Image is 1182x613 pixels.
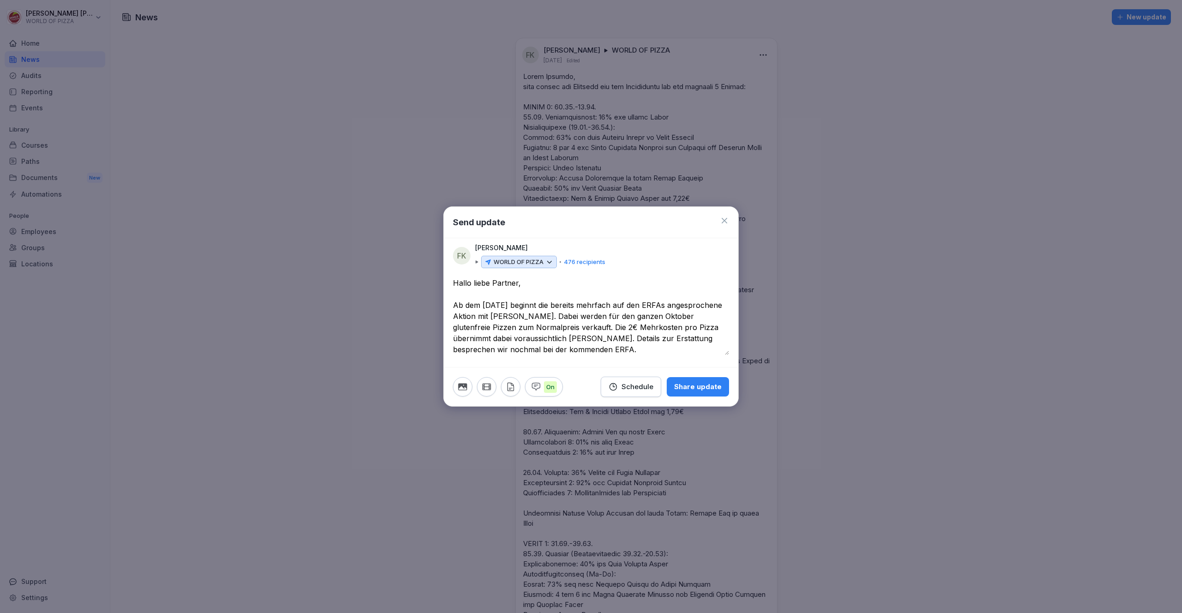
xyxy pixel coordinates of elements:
p: On [544,381,557,393]
button: On [525,377,563,397]
button: Schedule [601,377,661,397]
p: 476 recipients [564,258,605,267]
div: Share update [674,382,722,392]
div: Schedule [609,382,653,392]
p: WORLD OF PIZZA [494,258,543,267]
button: Share update [667,377,729,397]
p: [PERSON_NAME] [475,243,528,253]
h1: Send update [453,216,505,228]
div: FK [453,247,470,264]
